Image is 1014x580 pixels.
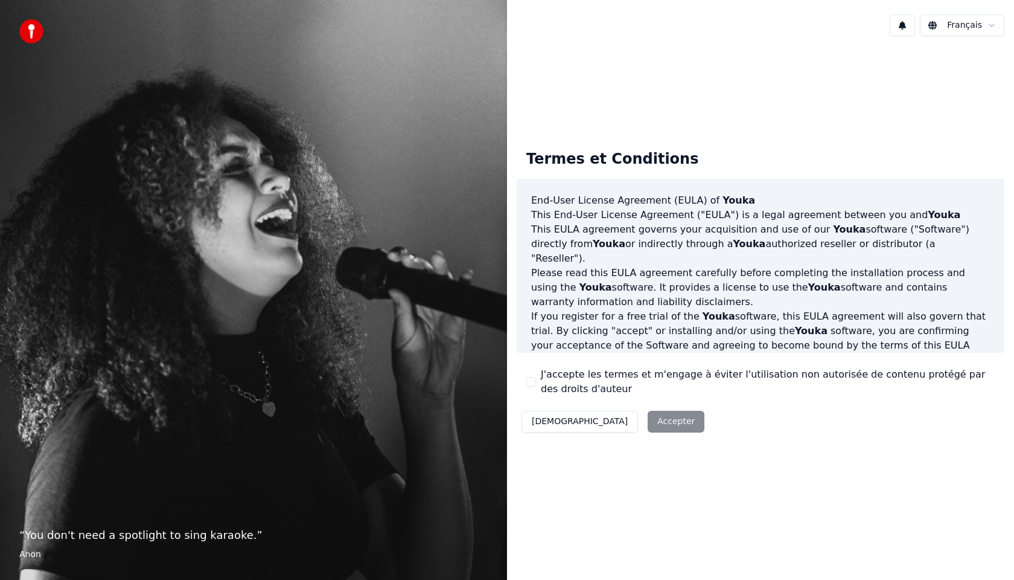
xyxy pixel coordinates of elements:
p: “ You don't need a spotlight to sing karaoke. ” [19,527,488,544]
p: Please read this EULA agreement carefully before completing the installation process and using th... [531,266,990,309]
span: Youka [722,195,755,206]
label: J'accepte les termes et m'engage à éviter l'utilisation non autorisée de contenu protégé par des ... [541,367,995,396]
span: Youka [808,282,841,293]
span: Youka [703,311,735,322]
p: This EULA agreement governs your acquisition and use of our software ("Software") directly from o... [531,222,990,266]
img: youka [19,19,43,43]
button: [DEMOGRAPHIC_DATA] [521,411,638,433]
p: If you register for a free trial of the software, this EULA agreement will also govern that trial... [531,309,990,367]
h3: End-User License Agreement (EULA) of [531,193,990,208]
span: Youka [579,282,612,293]
footer: Anon [19,549,488,561]
span: Youka [928,209,960,221]
span: Youka [833,224,866,235]
span: Youka [733,238,765,250]
span: Youka [593,238,625,250]
div: Termes et Conditions [517,140,708,179]
p: This End-User License Agreement ("EULA") is a legal agreement between you and [531,208,990,222]
span: Youka [795,325,827,337]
